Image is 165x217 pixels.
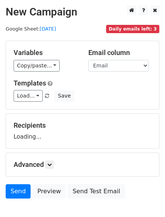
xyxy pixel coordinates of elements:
[6,184,31,199] a: Send
[106,26,159,32] a: Daily emails left: 3
[88,49,152,57] h5: Email column
[14,60,60,72] a: Copy/paste...
[14,121,151,141] div: Loading...
[14,79,46,87] a: Templates
[14,49,77,57] h5: Variables
[106,25,159,33] span: Daily emails left: 3
[14,160,151,169] h5: Advanced
[54,90,74,102] button: Save
[14,121,151,130] h5: Recipients
[32,184,66,199] a: Preview
[6,6,159,18] h2: New Campaign
[14,90,43,102] a: Load...
[40,26,56,32] a: [DATE]
[6,26,56,32] small: Google Sheet:
[68,184,125,199] a: Send Test Email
